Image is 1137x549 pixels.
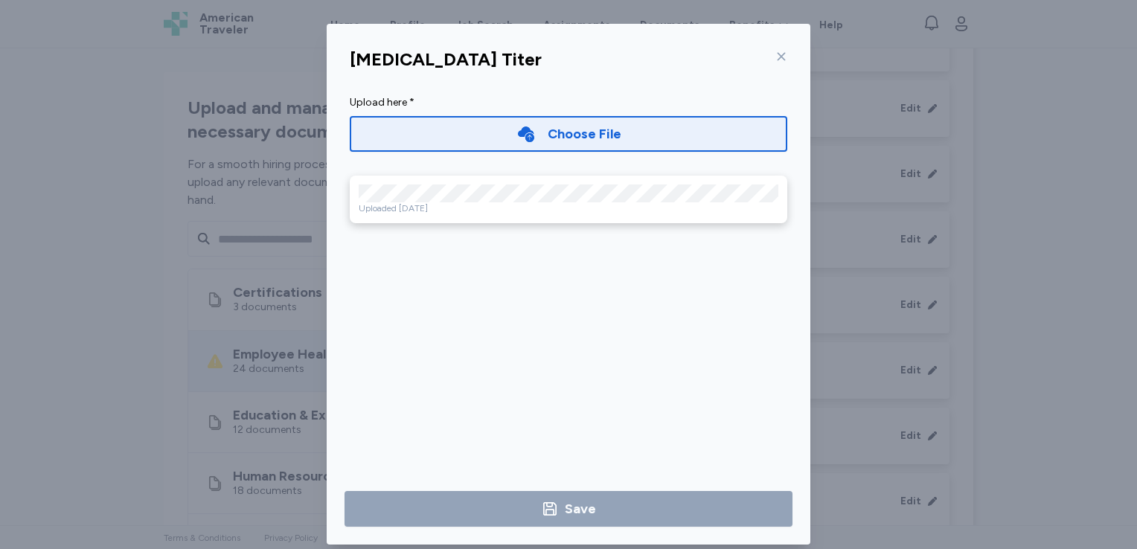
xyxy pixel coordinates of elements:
div: Choose File [548,123,621,144]
button: Save [345,491,792,527]
div: Uploaded [DATE] [359,202,778,214]
div: Save [565,498,596,519]
div: [MEDICAL_DATA] Titer [350,48,542,71]
div: Upload here * [350,95,787,110]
